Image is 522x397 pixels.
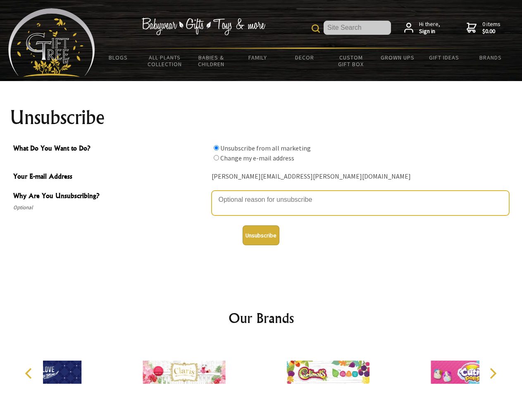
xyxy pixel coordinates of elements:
span: Hi there, [419,21,440,35]
button: Previous [21,364,39,383]
span: What Do You Want to Do? [13,143,207,155]
a: BLOGS [95,49,142,66]
img: Babywear - Gifts - Toys & more [141,18,265,35]
span: Optional [13,203,207,213]
button: Unsubscribe [243,225,279,245]
a: Gift Ideas [421,49,467,66]
a: Custom Gift Box [328,49,374,73]
h2: Our Brands [17,308,506,328]
textarea: Why Are You Unsubscribing? [212,191,509,215]
strong: $0.00 [482,28,501,35]
label: Unsubscribe from all marketing [220,144,311,152]
a: Grown Ups [374,49,421,66]
a: Hi there,Sign in [404,21,440,35]
input: What Do You Want to Do? [214,155,219,160]
a: All Plants Collection [142,49,188,73]
button: Next [484,364,502,383]
span: Why Are You Unsubscribing? [13,191,207,203]
strong: Sign in [419,28,440,35]
a: Babies & Children [188,49,235,73]
label: Change my e-mail address [220,154,294,162]
a: 0 items$0.00 [467,21,501,35]
img: product search [312,24,320,33]
span: Your E-mail Address [13,171,207,183]
div: [PERSON_NAME][EMAIL_ADDRESS][PERSON_NAME][DOMAIN_NAME] [212,170,509,183]
span: 0 items [482,20,501,35]
input: What Do You Want to Do? [214,145,219,151]
a: Brands [467,49,514,66]
img: Babyware - Gifts - Toys and more... [8,8,95,77]
a: Family [235,49,281,66]
a: Decor [281,49,328,66]
h1: Unsubscribe [10,108,512,127]
input: Site Search [324,21,391,35]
